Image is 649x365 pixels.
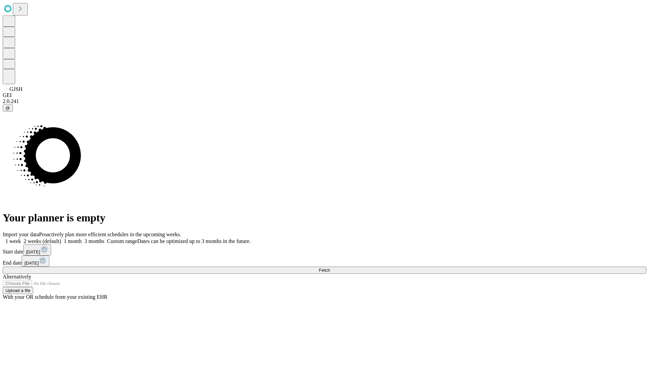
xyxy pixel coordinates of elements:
h1: Your planner is empty [3,212,646,224]
button: [DATE] [23,244,51,255]
span: [DATE] [26,249,40,254]
span: Alternatively [3,274,31,279]
div: GEI [3,92,646,98]
span: With your OR schedule from your existing EHR [3,294,107,300]
span: Proactively plan more efficient schedules in the upcoming weeks. [39,232,181,237]
span: 2 weeks (default) [24,238,61,244]
span: Fetch [319,268,330,273]
button: Fetch [3,267,646,274]
div: End date [3,255,646,267]
span: Custom range [107,238,137,244]
span: GJSH [9,86,22,92]
div: 2.0.241 [3,98,646,104]
span: [DATE] [24,261,39,266]
button: Upload a file [3,287,33,294]
button: [DATE] [22,255,49,267]
span: Import your data [3,232,39,237]
button: @ [3,104,13,112]
span: Dates can be optimized up to 3 months in the future. [137,238,250,244]
span: @ [5,105,10,111]
div: Start date [3,244,646,255]
span: 3 months [85,238,104,244]
span: 1 month [64,238,82,244]
span: 1 week [5,238,21,244]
